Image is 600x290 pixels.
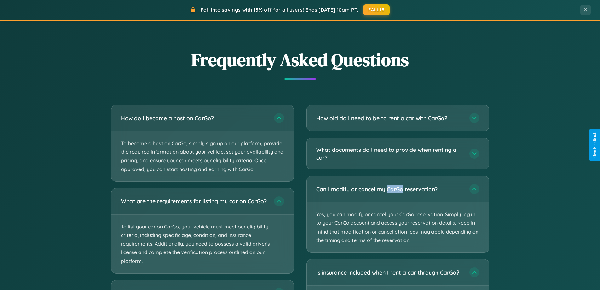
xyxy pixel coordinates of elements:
[363,4,390,15] button: FALL15
[201,7,358,13] span: Fall into savings with 15% off for all users! Ends [DATE] 10am PT.
[316,269,463,276] h3: Is insurance included when I rent a car through CarGo?
[592,132,597,158] div: Give Feedback
[307,202,489,252] p: Yes, you can modify or cancel your CarGo reservation. Simply log in to your CarGo account and acc...
[316,146,463,161] h3: What documents do I need to provide when renting a car?
[316,185,463,193] h3: Can I modify or cancel my CarGo reservation?
[121,114,268,122] h3: How do I become a host on CarGo?
[316,114,463,122] h3: How old do I need to be to rent a car with CarGo?
[121,197,268,205] h3: What are the requirements for listing my car on CarGo?
[111,48,489,72] h2: Frequently Asked Questions
[111,215,294,273] p: To list your car on CarGo, your vehicle must meet our eligibility criteria, including specific ag...
[111,131,294,181] p: To become a host on CarGo, simply sign up on our platform, provide the required information about...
